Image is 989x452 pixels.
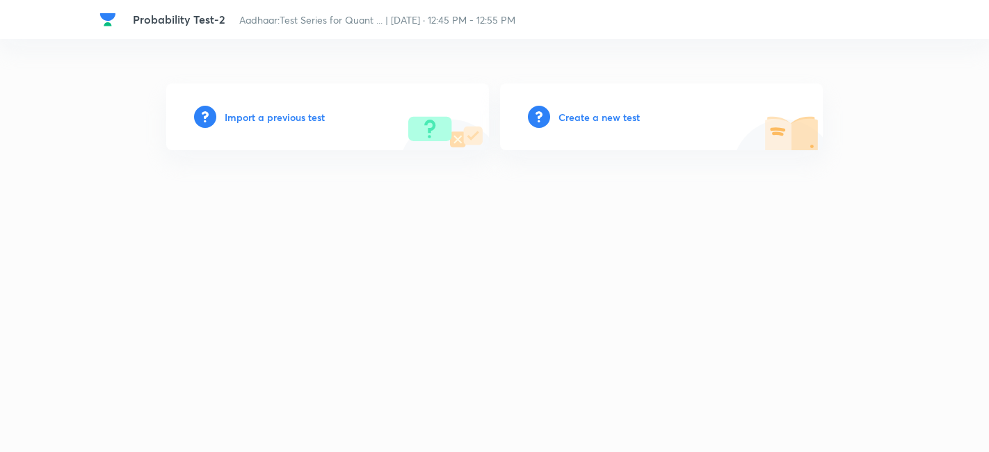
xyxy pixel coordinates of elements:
[99,11,116,28] img: Company Logo
[133,12,225,26] span: Probability Test-2
[99,11,122,28] a: Company Logo
[225,110,325,124] h6: Import a previous test
[558,110,640,124] h6: Create a new test
[239,13,515,26] span: Aadhaar:Test Series for Quant ... | [DATE] · 12:45 PM - 12:55 PM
